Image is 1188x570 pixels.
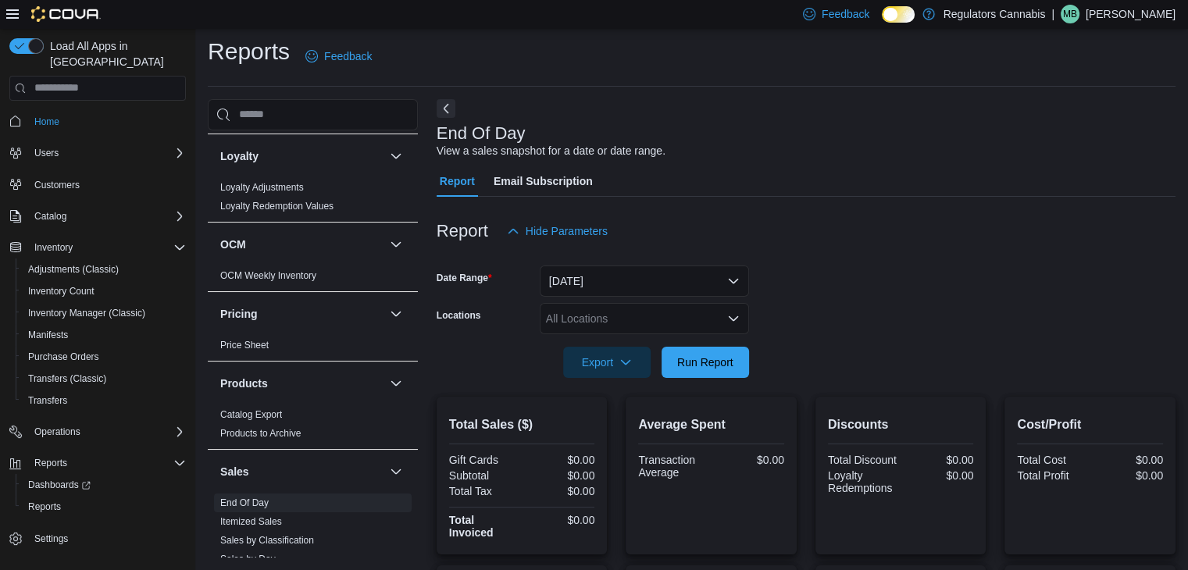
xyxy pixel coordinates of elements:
[525,514,594,526] div: $0.00
[28,454,186,472] span: Reports
[220,376,384,391] button: Products
[3,173,192,196] button: Customers
[882,6,915,23] input: Dark Mode
[220,237,246,252] h3: OCM
[525,485,594,497] div: $0.00
[44,38,186,69] span: Load All Apps in [GEOGRAPHIC_DATA]
[22,391,186,410] span: Transfers
[220,515,282,528] span: Itemized Sales
[28,238,186,257] span: Inventory
[28,329,68,341] span: Manifests
[437,99,455,118] button: Next
[220,409,282,420] a: Catalog Export
[34,533,68,545] span: Settings
[22,391,73,410] a: Transfers
[28,176,86,194] a: Customers
[220,148,259,164] h3: Loyalty
[220,148,384,164] button: Loyalty
[494,166,593,197] span: Email Subscription
[28,263,119,276] span: Adjustments (Classic)
[3,421,192,443] button: Operations
[220,535,314,546] a: Sales by Classification
[449,485,519,497] div: Total Tax
[573,347,641,378] span: Export
[220,376,268,391] h3: Products
[220,553,276,565] span: Sales by Day
[31,6,101,22] img: Cova
[16,324,192,346] button: Manifests
[904,469,973,482] div: $0.00
[387,235,405,254] button: OCM
[220,200,334,212] span: Loyalty Redemption Values
[22,476,186,494] span: Dashboards
[220,427,301,440] span: Products to Archive
[387,462,405,481] button: Sales
[3,205,192,227] button: Catalog
[16,280,192,302] button: Inventory Count
[34,457,67,469] span: Reports
[563,347,651,378] button: Export
[449,415,595,434] h2: Total Sales ($)
[3,237,192,258] button: Inventory
[449,469,519,482] div: Subtotal
[220,270,316,281] a: OCM Weekly Inventory
[3,527,192,550] button: Settings
[28,479,91,491] span: Dashboards
[28,175,186,194] span: Customers
[34,241,73,254] span: Inventory
[28,529,186,548] span: Settings
[28,307,145,319] span: Inventory Manager (Classic)
[28,285,95,297] span: Inventory Count
[28,238,79,257] button: Inventory
[16,302,192,324] button: Inventory Manager (Classic)
[34,116,59,128] span: Home
[16,346,192,368] button: Purchase Orders
[28,372,106,385] span: Transfers (Classic)
[208,405,418,449] div: Products
[220,339,269,351] span: Price Sheet
[828,454,897,466] div: Total Discount
[1051,5,1054,23] p: |
[220,237,384,252] button: OCM
[387,147,405,166] button: Loyalty
[220,464,249,479] h3: Sales
[220,340,269,351] a: Price Sheet
[34,147,59,159] span: Users
[1093,454,1163,466] div: $0.00
[22,497,67,516] a: Reports
[28,112,66,131] a: Home
[727,312,740,325] button: Open list of options
[220,516,282,527] a: Itemized Sales
[387,374,405,393] button: Products
[1061,5,1079,23] div: Mike Biron
[299,41,378,72] a: Feedback
[440,166,475,197] span: Report
[3,110,192,133] button: Home
[220,534,314,547] span: Sales by Classification
[828,415,974,434] h2: Discounts
[525,454,594,466] div: $0.00
[220,306,384,322] button: Pricing
[220,464,384,479] button: Sales
[501,216,614,247] button: Hide Parameters
[437,272,492,284] label: Date Range
[220,497,269,508] a: End Of Day
[28,351,99,363] span: Purchase Orders
[34,210,66,223] span: Catalog
[220,554,276,565] a: Sales by Day
[22,347,186,366] span: Purchase Orders
[22,282,101,301] a: Inventory Count
[437,124,526,143] h3: End Of Day
[22,347,105,366] a: Purchase Orders
[1017,415,1163,434] h2: Cost/Profit
[16,390,192,411] button: Transfers
[220,428,301,439] a: Products to Archive
[22,497,186,516] span: Reports
[324,48,372,64] span: Feedback
[449,514,494,539] strong: Total Invoiced
[220,201,334,212] a: Loyalty Redemption Values
[28,207,73,226] button: Catalog
[437,222,488,240] h3: Report
[3,452,192,474] button: Reports
[526,223,608,239] span: Hide Parameters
